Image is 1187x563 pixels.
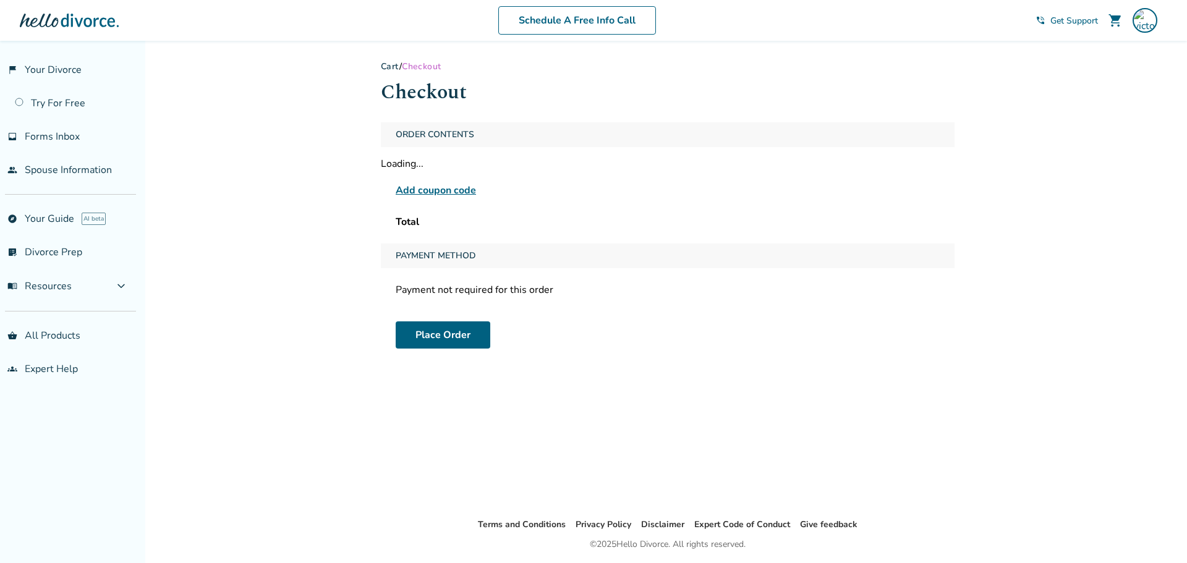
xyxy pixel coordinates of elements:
[25,130,80,143] span: Forms Inbox
[7,132,17,142] span: inbox
[478,519,566,530] a: Terms and Conditions
[381,61,399,72] a: Cart
[396,183,476,198] span: Add coupon code
[7,281,17,291] span: menu_book
[641,517,684,532] li: Disclaimer
[391,122,479,147] span: Order Contents
[381,278,955,302] div: Payment not required for this order
[381,61,955,72] div: /
[1036,15,1098,27] a: phone_in_talkGet Support
[590,537,746,552] div: © 2025 Hello Divorce. All rights reserved.
[7,279,72,293] span: Resources
[7,65,17,75] span: flag_2
[694,519,790,530] a: Expert Code of Conduct
[1133,8,1157,33] img: victoria.spearman.nunes@gmail.com
[381,157,955,171] div: Loading...
[1050,15,1098,27] span: Get Support
[1036,15,1045,25] span: phone_in_talk
[7,214,17,224] span: explore
[576,519,631,530] a: Privacy Policy
[498,6,656,35] a: Schedule A Free Info Call
[7,331,17,341] span: shopping_basket
[396,321,490,349] button: Place Order
[1108,13,1123,28] span: shopping_cart
[7,364,17,374] span: groups
[391,243,481,268] span: Payment Method
[82,213,106,225] span: AI beta
[7,165,17,175] span: people
[7,247,17,257] span: list_alt_check
[396,215,419,229] span: Total
[402,61,441,72] span: Checkout
[381,77,955,108] h1: Checkout
[800,517,857,532] li: Give feedback
[114,279,129,294] span: expand_more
